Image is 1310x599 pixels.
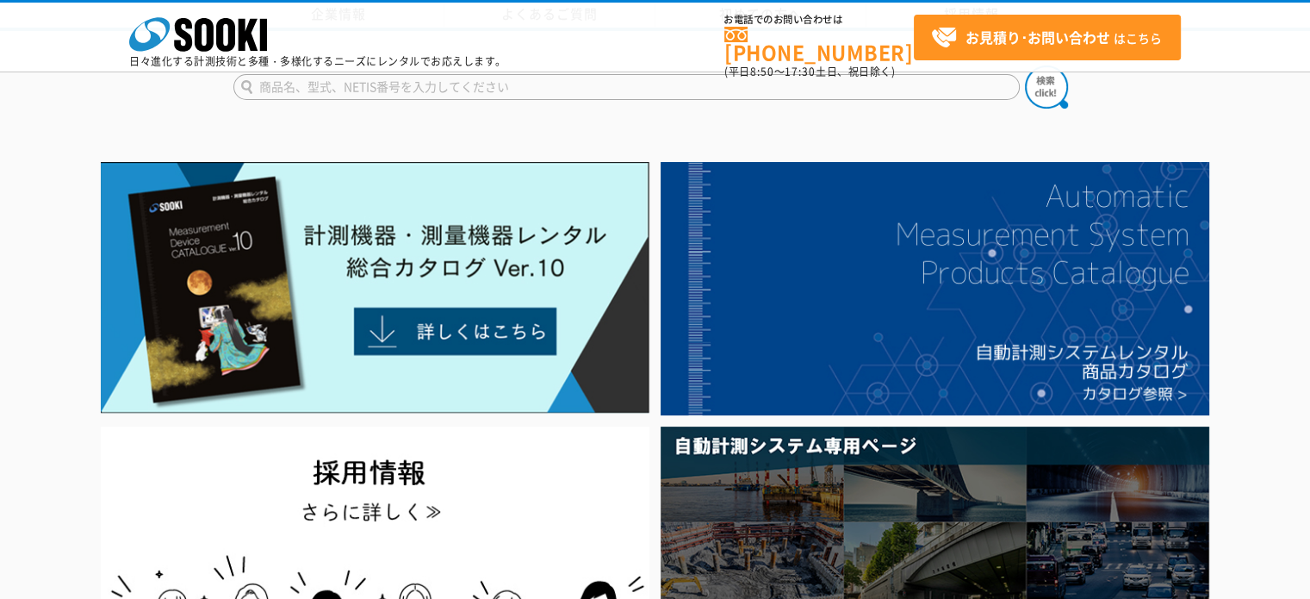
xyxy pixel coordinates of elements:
span: はこちら [931,25,1162,51]
span: お電話でのお問い合わせは [724,15,914,25]
span: 17:30 [785,64,816,79]
input: 商品名、型式、NETIS番号を入力してください [233,74,1020,100]
img: Catalog Ver10 [101,162,649,414]
span: 8:50 [750,64,774,79]
img: btn_search.png [1025,66,1068,109]
a: [PHONE_NUMBER] [724,27,914,62]
a: お見積り･お問い合わせはこちら [914,15,1181,60]
img: 自動計測システムカタログ [661,162,1209,415]
strong: お見積り･お問い合わせ [965,27,1110,47]
span: (平日 ～ 土日、祝日除く) [724,64,895,79]
p: 日々進化する計測技術と多種・多様化するニーズにレンタルでお応えします。 [129,56,506,66]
